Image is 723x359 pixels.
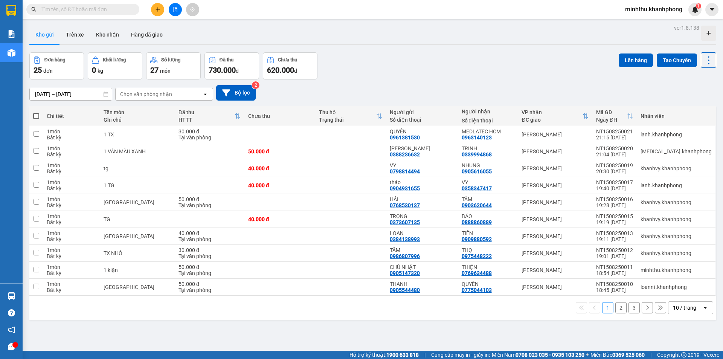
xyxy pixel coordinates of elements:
[47,168,96,174] div: Bất kỳ
[178,128,241,134] div: 30.000 đ
[390,168,420,174] div: 0798814494
[697,3,700,9] span: 1
[596,109,627,115] div: Mã GD
[349,351,419,359] span: Hỗ trợ kỹ thuật:
[104,148,171,154] div: 1 VÁN MÀU XANH
[674,24,699,32] div: ver 1.8.138
[596,162,633,168] div: NT1508250019
[522,117,582,123] div: ĐC giao
[522,199,588,205] div: [PERSON_NAME]
[178,236,241,242] div: Tại văn phòng
[47,236,96,242] div: Bất kỳ
[462,230,514,236] div: TIẾN
[462,179,514,185] div: VY
[390,247,454,253] div: TÂM
[709,6,715,13] span: caret-down
[390,128,454,134] div: QUYÊN
[462,128,514,134] div: MEDLATEC HCM
[8,30,15,38] img: solution-icon
[424,351,426,359] span: |
[462,118,514,124] div: Số điện thoại
[619,5,688,14] span: minhthu.khanhphong
[462,185,492,191] div: 0358347417
[390,185,420,191] div: 0904931655
[294,68,297,74] span: đ
[390,151,420,157] div: 0388236632
[88,52,142,79] button: Khối lượng0kg
[44,57,65,63] div: Đơn hàng
[596,151,633,157] div: 21:04 [DATE]
[390,264,454,270] div: CHÚ NHẬT
[462,287,492,293] div: 0775044103
[248,148,311,154] div: 50.000 đ
[47,151,96,157] div: Bất kỳ
[390,109,454,115] div: Người gửi
[104,165,171,171] div: tg
[47,162,96,168] div: 1 món
[178,230,241,236] div: 40.000 đ
[47,213,96,219] div: 1 món
[462,213,514,219] div: BẢO
[252,81,259,89] sup: 2
[60,26,90,44] button: Trên xe
[47,270,96,276] div: Bất kỳ
[47,219,96,225] div: Bất kỳ
[146,52,201,79] button: Số lượng27món
[641,113,712,119] div: Nhân viên
[178,117,235,123] div: HTTT
[596,287,633,293] div: 18:45 [DATE]
[178,134,241,141] div: Tại văn phòng
[596,179,633,185] div: NT1508250017
[522,267,588,273] div: [PERSON_NAME]
[315,106,386,126] th: Toggle SortBy
[8,292,15,300] img: warehouse-icon
[319,109,376,115] div: Thu hộ
[178,287,241,293] div: Tại văn phòng
[186,3,199,16] button: aim
[47,230,96,236] div: 1 món
[104,182,171,188] div: 1 TG
[104,109,171,115] div: Tên món
[41,5,130,14] input: Tìm tên, số ĐT hoặc mã đơn
[169,3,182,16] button: file-add
[47,145,96,151] div: 1 món
[596,236,633,242] div: 19:11 [DATE]
[390,213,454,219] div: TRỌNG
[104,267,171,273] div: 1 kiện
[386,352,419,358] strong: 1900 633 818
[462,134,492,141] div: 0963140123
[522,109,582,115] div: VP nhận
[104,216,171,222] div: TG
[462,236,492,242] div: 0909880592
[596,264,633,270] div: NT1508250011
[216,85,256,101] button: Bộ lọc
[92,66,96,75] span: 0
[592,106,637,126] th: Toggle SortBy
[150,66,159,75] span: 27
[47,113,96,119] div: Chi tiết
[220,57,233,63] div: Đã thu
[248,216,311,222] div: 40.000 đ
[30,88,112,100] input: Select a date range.
[47,264,96,270] div: 1 món
[596,196,633,202] div: NT1508250016
[641,267,712,273] div: minhthu.khanhphong
[8,326,15,333] span: notification
[641,148,712,154] div: tham.khanhphong
[390,145,454,151] div: ANH TIẾN
[43,68,53,74] span: đơn
[47,196,96,202] div: 1 món
[178,270,241,276] div: Tại văn phòng
[248,165,311,171] div: 40.000 đ
[47,134,96,141] div: Bất kỳ
[104,117,171,123] div: Ghi chú
[390,162,454,168] div: VY
[31,7,37,12] span: search
[596,281,633,287] div: NT1508250010
[596,202,633,208] div: 19:28 [DATE]
[209,66,236,75] span: 730.000
[178,247,241,253] div: 30.000 đ
[641,182,712,188] div: lanh.khanhphong
[390,202,420,208] div: 0768530137
[692,6,699,13] img: icon-new-feature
